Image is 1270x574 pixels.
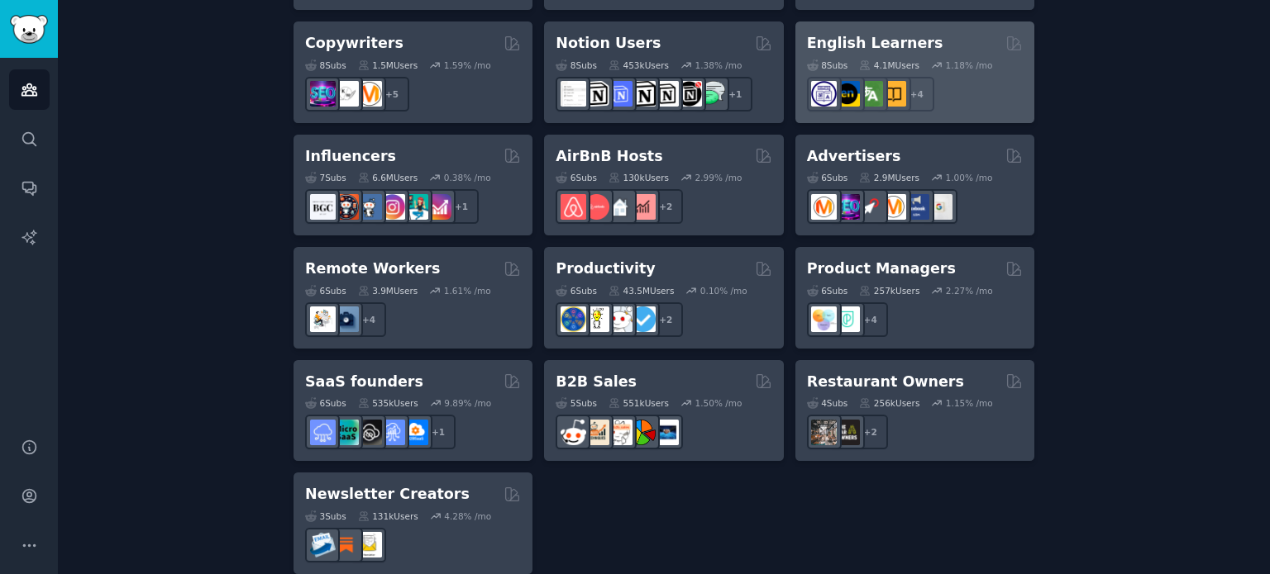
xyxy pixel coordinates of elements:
img: sales [561,420,586,445]
div: 8 Sub s [556,59,597,71]
img: lifehacks [584,306,609,332]
h2: Influencers [305,146,396,167]
img: NotionGeeks [630,81,656,107]
img: productivity [607,306,633,332]
div: 6.6M Users [358,172,418,183]
div: 453k Users [609,59,669,71]
div: + 5 [375,77,409,111]
div: 6 Sub s [556,172,597,183]
div: 4.1M Users [859,59,919,71]
div: 5 Sub s [556,397,597,409]
img: getdisciplined [630,306,656,332]
div: 6 Sub s [556,285,597,296]
div: 0.10 % /mo [700,285,747,296]
div: 8 Sub s [807,59,848,71]
img: SaaSSales [380,420,405,445]
h2: Restaurant Owners [807,372,964,392]
div: 43.5M Users [609,285,674,296]
img: language_exchange [857,81,883,107]
img: InstagramMarketing [380,194,405,220]
div: 6 Sub s [807,285,848,296]
div: 257k Users [859,285,919,296]
img: restaurantowners [811,420,837,445]
h2: English Learners [807,33,943,54]
div: 1.00 % /mo [946,172,993,183]
div: 3.9M Users [358,285,418,296]
h2: Copywriters [305,33,403,54]
img: RemoteJobs [310,306,336,332]
img: socialmedia [333,194,359,220]
h2: B2B Sales [556,372,637,392]
img: PPC [857,194,883,220]
div: + 2 [853,415,888,449]
div: 0.38 % /mo [444,172,491,183]
img: Emailmarketing [310,532,336,557]
div: 3 Sub s [305,510,346,522]
img: ProductManagement [811,306,837,332]
img: AirBnBInvesting [630,194,656,220]
div: 2.27 % /mo [946,285,993,296]
img: influencermarketing [403,194,428,220]
img: BeautyGuruChatter [310,194,336,220]
img: SaaS [310,420,336,445]
div: 1.15 % /mo [946,397,993,409]
div: 6 Sub s [305,285,346,296]
h2: Product Managers [807,259,956,279]
div: + 4 [900,77,934,111]
img: advertising [881,194,906,220]
img: EnglishLearning [834,81,860,107]
div: + 4 [351,302,386,337]
img: NotionPromote [699,81,725,107]
img: languagelearning [811,81,837,107]
h2: Newsletter Creators [305,484,470,505]
h2: Productivity [556,259,655,279]
img: SEO [310,81,336,107]
img: SEO [834,194,860,220]
div: 8 Sub s [305,59,346,71]
img: googleads [927,194,952,220]
img: microsaas [333,420,359,445]
img: B_2_B_Selling_Tips [653,420,679,445]
div: 4.28 % /mo [444,510,491,522]
h2: Advertisers [807,146,901,167]
div: 6 Sub s [807,172,848,183]
img: work [333,306,359,332]
img: LifeProTips [561,306,586,332]
img: InstagramGrowthTips [426,194,451,220]
div: 1.61 % /mo [444,285,491,296]
img: FreeNotionTemplates [607,81,633,107]
img: B2BSales [630,420,656,445]
div: 1.50 % /mo [695,397,742,409]
div: + 1 [421,415,456,449]
div: 2.9M Users [859,172,919,183]
div: 2.99 % /mo [695,172,742,183]
img: b2b_sales [607,420,633,445]
img: Newsletters [356,532,382,557]
img: content_marketing [356,81,382,107]
img: AirBnBHosts [584,194,609,220]
img: Notiontemplates [561,81,586,107]
img: BarOwners [834,420,860,445]
div: 7 Sub s [305,172,346,183]
div: 9.89 % /mo [444,397,491,409]
div: 4 Sub s [807,397,848,409]
img: FacebookAds [904,194,929,220]
div: 131k Users [358,510,418,522]
img: salestechniques [584,420,609,445]
div: 1.18 % /mo [946,59,993,71]
div: + 4 [853,302,888,337]
img: AskNotion [653,81,679,107]
img: NoCodeSaaS [356,420,382,445]
div: 1.5M Users [358,59,418,71]
div: 535k Users [358,397,418,409]
img: ProductMgmt [834,306,860,332]
h2: AirBnB Hosts [556,146,662,167]
img: airbnb_hosts [561,194,586,220]
img: GummySearch logo [10,15,48,44]
img: marketing [811,194,837,220]
div: 130k Users [609,172,669,183]
img: BestNotionTemplates [676,81,702,107]
div: 551k Users [609,397,669,409]
h2: Remote Workers [305,259,440,279]
div: 256k Users [859,397,919,409]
